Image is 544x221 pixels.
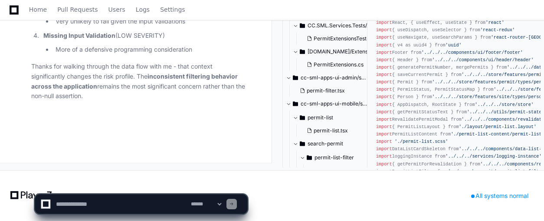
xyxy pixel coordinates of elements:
span: Users [108,7,125,12]
svg: Directory [300,139,305,149]
span: import [376,43,392,48]
span: import [376,124,392,129]
p: Thanks for walking through the data flow with me - that context significantly changes the risk pr... [31,62,247,101]
button: search-permit [293,137,374,151]
span: import [376,87,392,92]
svg: Directory [300,20,305,31]
span: '../../../components/ui/footer/footer' [421,50,523,55]
span: import [376,117,392,122]
span: import [376,146,392,152]
span: import [376,72,392,77]
span: Settings [160,7,185,12]
span: 'react' [485,20,504,25]
button: cc-sml-apps-ui-mobile/src/pages/permit [286,97,368,111]
span: PermitExtensionsTests.cs [314,35,376,42]
span: cc-sml-apps-ui-mobile/src/pages/permit [301,100,368,107]
span: CC.SML.Services.Tests/Extensions [308,22,375,29]
span: import [376,57,392,63]
span: permit-list-filter [315,154,354,161]
span: search-permit [308,140,343,147]
button: permit-list.tsx [303,125,368,137]
span: import [376,95,392,100]
span: '../../../services/logging-instance' [446,154,542,159]
span: [DOMAIN_NAME]/Extensions [308,48,375,55]
span: import [376,27,392,33]
span: import [376,132,392,137]
svg: Directory [300,46,305,57]
button: permit-list-filter.tsx [310,165,368,177]
button: PermitExtensions.cs [303,59,370,71]
svg: Directory [307,152,312,163]
span: import [376,139,392,144]
span: import [376,162,392,167]
span: import [376,109,392,115]
span: PermitExtensions.cs [314,61,364,68]
li: Very unlikely to fail given the input validations [53,16,247,26]
span: import [376,20,392,25]
p: (LOW SEVERITY) [43,31,247,41]
strong: Missing Input Validation [43,32,115,39]
span: './layout/permit-list.layout' [459,124,537,129]
span: permit-filter.tsx [307,87,345,94]
button: CC.SML.Services.Tests/Extensions [293,19,375,33]
span: './permit-list.scss' [395,139,448,144]
button: permit-list [293,111,374,125]
strong: inconsistent filtering behavior across the application [31,73,238,90]
span: import [376,50,392,55]
span: Logs [136,7,150,12]
span: '../../../components/ui/header/header' [432,57,534,63]
span: permit-list-filter.tsx [321,167,368,174]
span: import [376,79,392,85]
span: import [376,102,392,107]
span: import [376,154,392,159]
span: permit-list.tsx [314,127,348,134]
span: permit-list [308,114,333,121]
li: More of a defensive programming consideration [53,45,247,55]
button: permit-filter.tsx [296,85,363,97]
svg: Directory [293,73,298,83]
span: 'react-redux' [480,27,515,33]
span: import [376,169,392,174]
span: cc-sml-apps-ui-admin/src/pages/permit/permit-filter [301,74,368,81]
span: 'uuid' [446,43,462,48]
button: PermitExtensionsTests.cs [303,33,376,45]
button: permit-list-filter [300,151,374,165]
span: import [376,35,392,40]
button: cc-sml-apps-ui-admin/src/pages/permit/permit-filter [286,71,368,85]
span: Home [29,7,47,12]
span: '../../../store/store' [475,102,534,107]
span: Pull Requests [57,7,98,12]
svg: Directory [300,112,305,123]
button: [DOMAIN_NAME]/Extensions [293,45,375,59]
svg: Directory [293,99,298,109]
span: import [376,65,392,70]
